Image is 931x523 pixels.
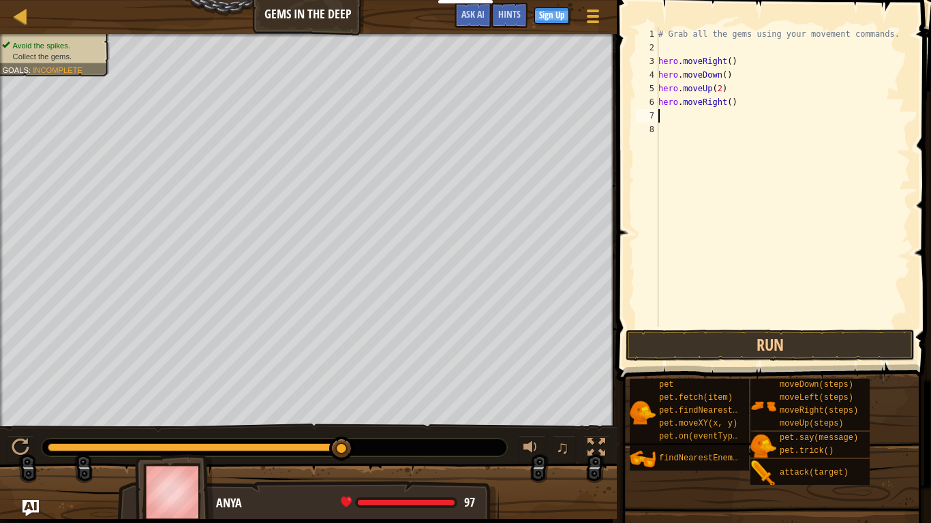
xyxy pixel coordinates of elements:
button: ♫ [553,435,576,463]
div: 2 [636,41,658,54]
span: moveRight(steps) [780,406,858,415]
span: Goals [2,65,29,74]
img: portrait.png [750,433,776,459]
span: pet.on(eventType, handler) [659,432,787,441]
div: 5 [636,82,658,95]
img: portrait.png [750,460,776,486]
span: Ask AI [461,7,485,20]
span: moveUp(steps) [780,419,844,428]
span: findNearestEnemy() [659,454,748,463]
button: Ask AI [455,3,491,28]
li: Avoid the spikes. [2,40,102,51]
button: Show game menu [576,3,610,35]
span: pet.trick() [780,446,834,456]
img: portrait.png [630,446,656,472]
button: Toggle fullscreen [583,435,610,463]
button: Ctrl + P: Pause [7,435,34,463]
button: Sign Up [534,7,569,24]
span: pet.moveXY(x, y) [659,419,737,428]
span: pet.say(message) [780,433,858,443]
div: 4 [636,68,658,82]
span: pet.findNearestByType(type) [659,406,791,415]
div: 6 [636,95,658,109]
span: pet.fetch(item) [659,393,733,402]
button: Adjust volume [519,435,546,463]
span: Incomplete [33,65,82,74]
img: portrait.png [630,400,656,426]
div: health: 96.8 / 96.8 [341,496,475,509]
div: 3 [636,54,658,68]
button: Ask AI [22,500,39,516]
span: ♫ [555,437,569,458]
span: attack(target) [780,468,849,477]
button: Run [626,330,915,361]
span: pet [659,380,674,390]
div: 1 [636,27,658,41]
span: Collect the gems. [13,52,72,61]
li: Collect the gems. [2,51,102,62]
span: moveDown(steps) [780,380,853,390]
span: Avoid the spikes. [13,41,70,50]
span: : [29,65,33,74]
span: moveLeft(steps) [780,393,853,402]
div: 8 [636,123,658,136]
img: portrait.png [750,393,776,419]
span: Hints [498,7,521,20]
div: Anya [216,494,485,512]
div: 7 [636,109,658,123]
span: 97 [464,494,475,511]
